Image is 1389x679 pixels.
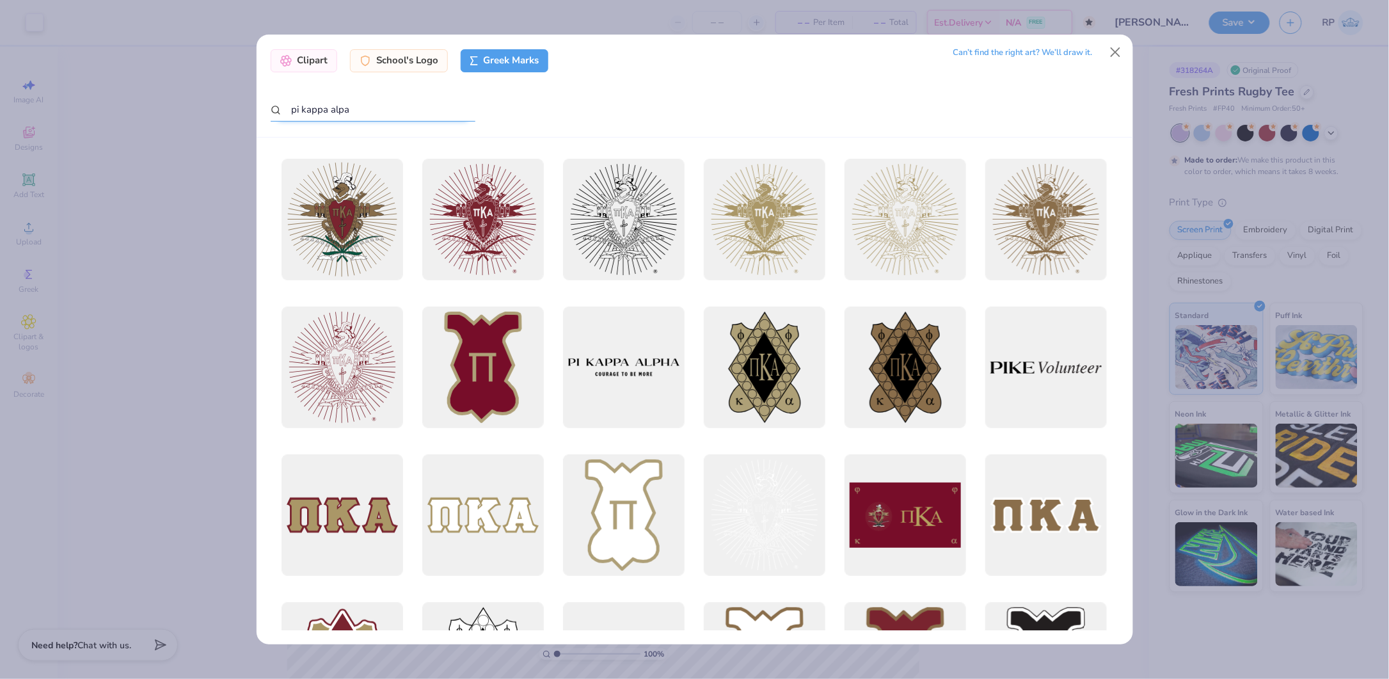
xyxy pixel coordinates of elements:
[350,49,448,72] div: School's Logo
[271,98,475,122] input: Search by name
[1103,40,1127,65] button: Close
[271,49,337,72] div: Clipart
[461,49,548,72] div: Greek Marks
[953,42,1093,64] div: Can’t find the right art? We’ll draw it.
